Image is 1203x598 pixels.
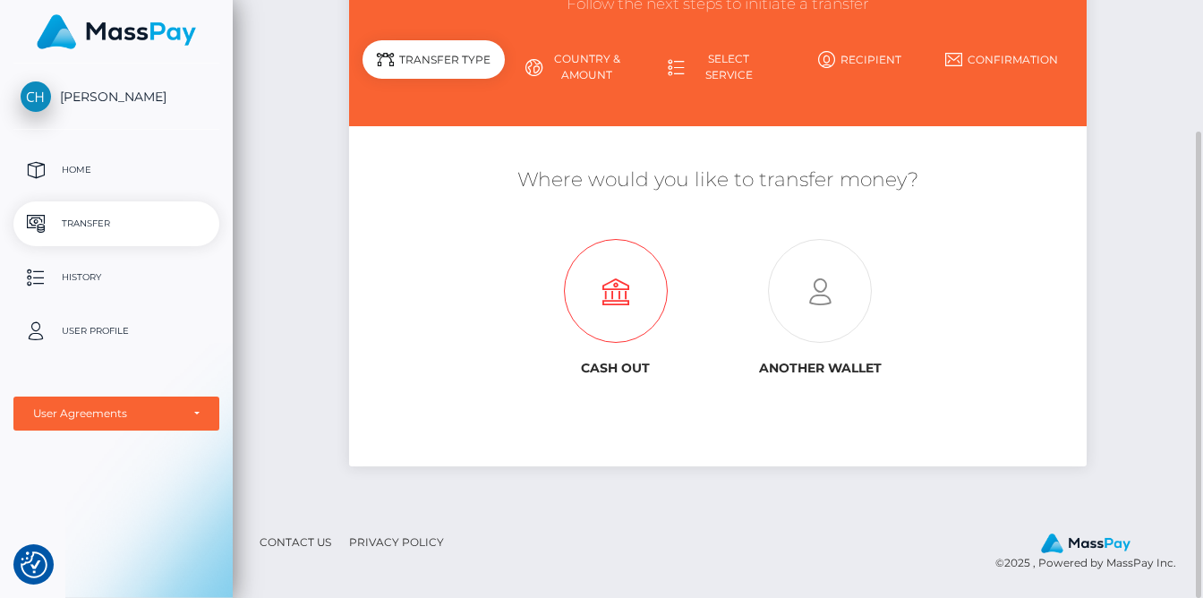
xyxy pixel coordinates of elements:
div: © 2025 , Powered by MassPay Inc. [995,533,1190,572]
h6: Another wallet [731,361,909,376]
img: MassPay [1041,534,1130,553]
a: Transfer Type [363,44,505,90]
div: Transfer Type [363,40,505,79]
a: User Profile [13,309,219,354]
a: Privacy Policy [342,528,451,556]
p: Transfer [21,210,212,237]
button: User Agreements [13,397,219,431]
a: History [13,255,219,300]
div: User Agreements [33,406,180,421]
p: History [21,264,212,291]
button: Consent Preferences [21,551,47,578]
a: Transfer [13,201,219,246]
img: MassPay [37,14,196,49]
span: [PERSON_NAME] [13,89,219,105]
a: Confirmation [931,44,1073,75]
a: Country & Amount [505,44,647,90]
img: Revisit consent button [21,551,47,578]
a: Recipient [789,44,931,75]
h5: Where would you like to transfer money? [363,167,1072,194]
h6: Cash out [526,361,704,376]
p: Home [21,157,212,184]
p: User Profile [21,318,212,345]
a: Select Service [647,44,789,90]
a: Home [13,148,219,192]
a: Contact Us [252,528,338,556]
